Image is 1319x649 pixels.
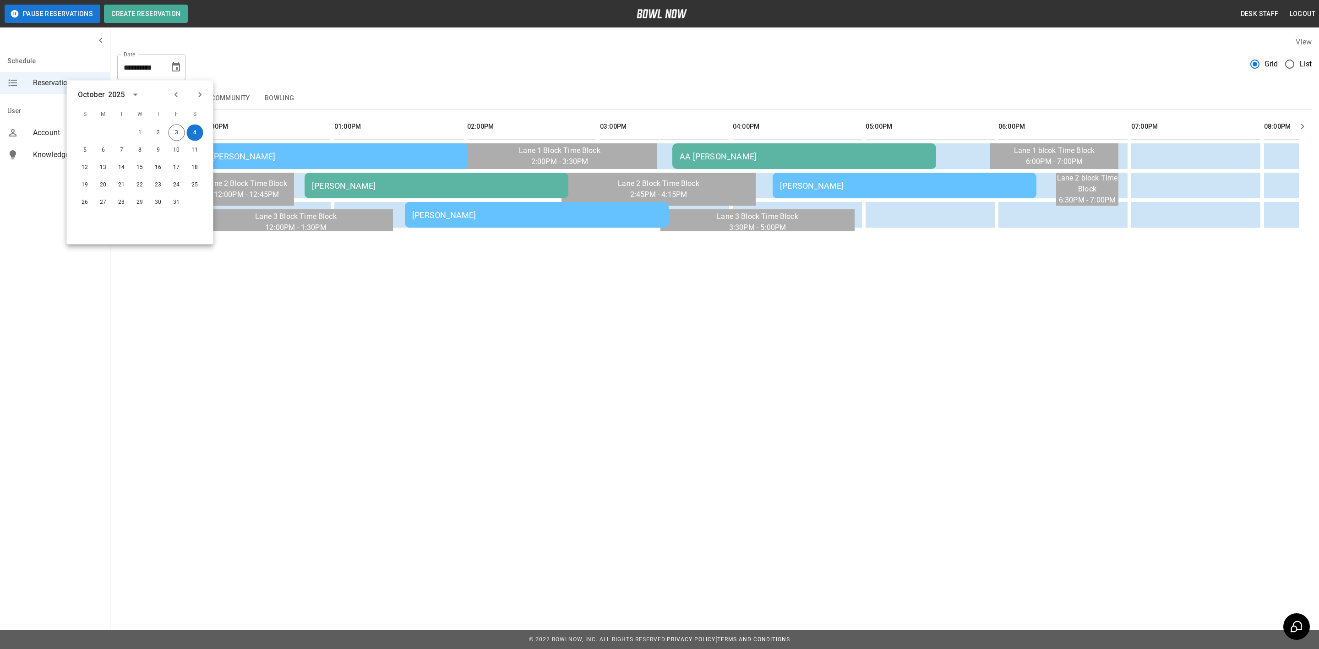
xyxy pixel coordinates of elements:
button: Oct 19, 2025 [77,177,93,193]
span: S [187,105,203,124]
button: Oct 21, 2025 [114,177,130,193]
button: Oct 9, 2025 [150,142,167,158]
button: calendar view is open, switch to year view [127,87,143,103]
button: Create Reservation [104,5,188,23]
button: Next month [192,87,208,103]
span: Grid [1264,59,1278,70]
button: Oct 27, 2025 [95,194,112,211]
span: T [150,105,167,124]
button: Previous month [169,87,184,103]
button: Oct 8, 2025 [132,142,148,158]
button: Logout [1286,5,1319,22]
div: inventory tabs [117,87,1312,109]
div: AA [PERSON_NAME] [680,152,929,161]
a: Privacy Policy [667,636,715,643]
span: W [132,105,148,124]
button: Oct 17, 2025 [169,159,185,176]
span: Reservations [33,77,103,88]
button: Oct 23, 2025 [150,177,167,193]
button: Oct 26, 2025 [77,194,93,211]
button: Oct 2, 2025 [150,125,167,141]
button: Oct 4, 2025 [187,125,203,141]
button: Oct 7, 2025 [114,142,130,158]
button: Oct 12, 2025 [77,159,93,176]
button: Oct 10, 2025 [169,142,185,158]
div: [PERSON_NAME] [412,210,661,220]
button: Oct 18, 2025 [187,159,203,176]
img: logo [637,9,687,18]
span: F [169,105,185,124]
button: Oct 5, 2025 [77,142,93,158]
button: Desk Staff [1237,5,1282,22]
button: Oct 30, 2025 [150,194,167,211]
span: List [1299,59,1312,70]
th: 12:00PM [202,114,331,140]
span: T [114,105,130,124]
div: October [78,89,105,100]
span: © 2022 BowlNow, Inc. All Rights Reserved. [529,636,667,643]
button: Oct 24, 2025 [169,177,185,193]
button: Oct 25, 2025 [187,177,203,193]
div: [PERSON_NAME] [780,181,1029,191]
button: Oct 22, 2025 [132,177,148,193]
button: Oct 1, 2025 [132,125,148,141]
button: Oct 14, 2025 [114,159,130,176]
a: Terms and Conditions [717,636,790,643]
span: M [95,105,112,124]
button: Community [203,87,257,109]
button: Oct 15, 2025 [132,159,148,176]
button: Oct 6, 2025 [95,142,112,158]
button: Oct 16, 2025 [150,159,167,176]
span: Account [33,127,103,138]
button: Oct 20, 2025 [95,177,112,193]
button: Bowling [257,87,302,109]
span: Knowledge Base [33,149,103,160]
span: S [77,105,93,124]
button: Pause Reservations [5,5,100,23]
button: Oct 29, 2025 [132,194,148,211]
button: Oct 13, 2025 [95,159,112,176]
button: Oct 31, 2025 [169,194,185,211]
label: View [1296,38,1312,46]
div: 2025 [108,89,125,100]
button: Choose date, selected date is Oct 4, 2025 [167,58,185,76]
div: [PERSON_NAME] [212,152,461,161]
button: Oct 11, 2025 [187,142,203,158]
div: [PERSON_NAME] [312,181,561,191]
button: Oct 3, 2025 [169,125,185,141]
button: Oct 28, 2025 [114,194,130,211]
